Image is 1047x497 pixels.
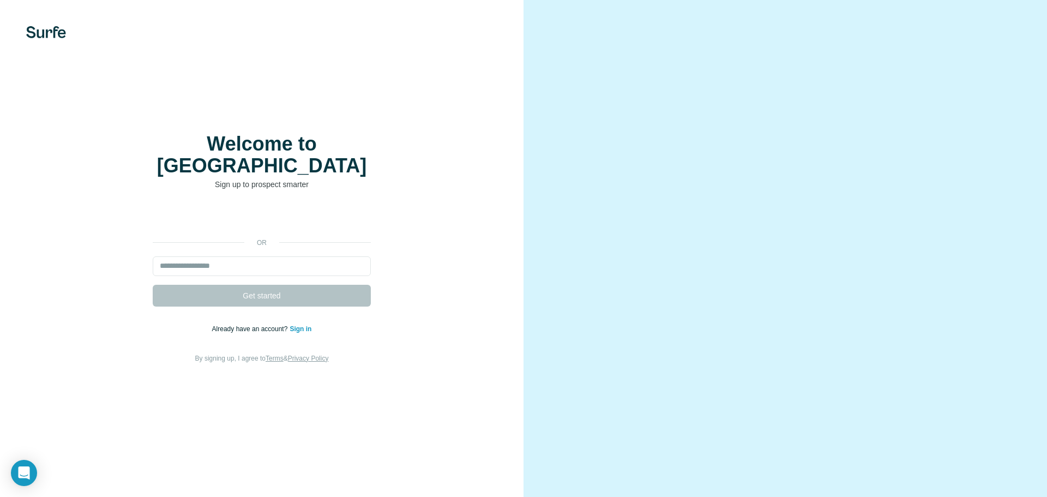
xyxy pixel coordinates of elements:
h1: Welcome to [GEOGRAPHIC_DATA] [153,133,371,177]
span: By signing up, I agree to & [195,355,329,362]
a: Terms [266,355,284,362]
p: Sign up to prospect smarter [153,179,371,190]
img: Surfe's logo [26,26,66,38]
iframe: Sign in with Google Button [147,206,376,230]
p: or [244,238,279,248]
div: Open Intercom Messenger [11,460,37,486]
span: Already have an account? [212,325,290,333]
a: Privacy Policy [288,355,329,362]
a: Sign in [290,325,311,333]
